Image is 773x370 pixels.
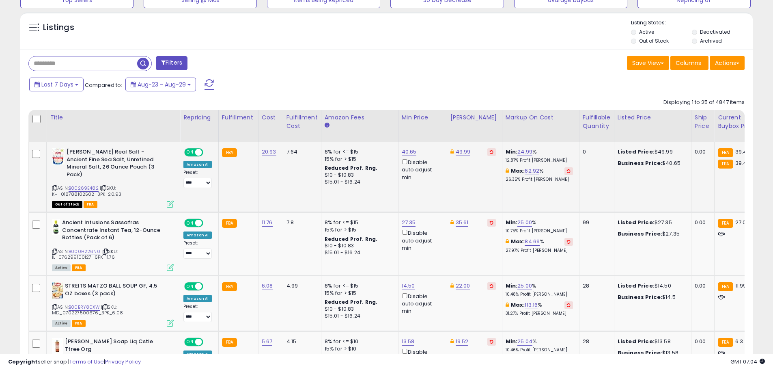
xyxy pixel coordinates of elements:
[718,113,760,130] div: Current Buybox Price
[325,282,392,290] div: 8% for <= $15
[583,282,608,290] div: 28
[506,228,573,234] p: 10.75% Profit [PERSON_NAME]
[52,282,174,326] div: ASIN:
[618,230,662,238] b: Business Price:
[69,358,104,366] a: Terms of Use
[156,56,187,70] button: Filters
[286,338,315,345] div: 4.15
[670,56,708,70] button: Columns
[618,113,688,122] div: Listed Price
[325,313,392,320] div: $15.01 - $16.24
[325,249,392,256] div: $15.01 - $16.24
[52,282,63,299] img: 41njtoKQqYL._SL40_.jpg
[618,159,662,167] b: Business Price:
[583,338,608,345] div: 28
[185,339,195,346] span: ON
[52,219,174,270] div: ASIN:
[402,219,416,227] a: 27.35
[618,338,655,345] b: Listed Price:
[286,113,318,130] div: Fulfillment Cost
[52,264,71,271] span: All listings currently available for purchase on Amazon
[517,338,532,346] a: 25.04
[286,148,315,156] div: 7.64
[183,113,215,122] div: Repricing
[718,148,733,157] small: FBA
[700,37,722,44] label: Archived
[262,113,280,122] div: Cost
[286,282,315,290] div: 4.99
[718,338,733,347] small: FBA
[511,238,525,245] b: Max:
[325,113,395,122] div: Amazon Fees
[618,160,685,167] div: $40.65
[517,148,532,156] a: 24.99
[72,320,86,327] span: FBA
[325,122,329,129] small: Amazon Fees.
[202,149,215,156] span: OFF
[202,220,215,227] span: OFF
[639,28,654,35] label: Active
[41,80,73,89] span: Last 7 Days
[69,304,100,311] a: B00BRY80XW
[618,282,655,290] b: Listed Price:
[105,358,141,366] a: Privacy Policy
[325,156,392,163] div: 15% for > $15
[138,80,186,89] span: Aug-23 - Aug-29
[695,148,708,156] div: 0.00
[402,228,441,252] div: Disable auto adjust min
[700,28,730,35] label: Deactivated
[735,219,749,226] span: 27.02
[325,338,392,345] div: 8% for <= $10
[718,219,733,228] small: FBA
[85,81,122,89] span: Compared to:
[67,148,165,180] b: [PERSON_NAME] Real Salt - Ancient Fine Sea Salt, Unrefined Mineral Salt, 26 Ounce Pouch (3 Pack)
[456,282,470,290] a: 22.00
[325,290,392,297] div: 15% for > $15
[506,113,576,122] div: Markup on Cost
[29,78,84,91] button: Last 7 Days
[52,148,174,207] div: ASIN:
[627,56,669,70] button: Save View
[402,282,415,290] a: 14.50
[325,164,378,171] b: Reduced Prof. Rng.
[517,219,532,227] a: 25.00
[506,282,573,297] div: %
[69,185,99,192] a: B00269E482
[618,282,685,290] div: $14.50
[456,338,469,346] a: 19.52
[718,160,733,169] small: FBA
[72,264,86,271] span: FBA
[506,301,573,316] div: %
[730,358,765,366] span: 2025-09-6 07:04 GMT
[735,282,747,290] span: 11.99
[511,167,525,175] b: Max:
[402,338,415,346] a: 13.58
[402,148,417,156] a: 40.65
[450,113,499,122] div: [PERSON_NAME]
[52,185,121,197] span: | SKU: KH_018788102502_3PK_20.93
[185,149,195,156] span: ON
[325,219,392,226] div: 8% for <= $15
[506,158,573,163] p: 12.87% Profit [PERSON_NAME]
[183,161,212,168] div: Amazon AI
[325,179,392,186] div: $15.01 - $16.24
[185,283,195,290] span: ON
[185,220,195,227] span: ON
[325,236,378,242] b: Reduced Prof. Rng.
[618,148,655,156] b: Listed Price:
[506,338,573,353] div: %
[222,148,237,157] small: FBA
[506,148,518,156] b: Min:
[183,304,212,322] div: Preset:
[183,295,212,302] div: Amazon AI
[506,177,573,182] p: 26.35% Profit [PERSON_NAME]
[402,292,441,315] div: Disable auto adjust min
[325,299,378,305] b: Reduced Prof. Rng.
[262,338,273,346] a: 5.67
[506,219,573,234] div: %
[525,238,540,246] a: 84.69
[502,110,579,142] th: The percentage added to the cost of goods (COGS) that forms the calculator for Min & Max prices.
[663,99,745,106] div: Displaying 1 to 25 of 4847 items
[402,113,444,122] div: Min Price
[618,219,655,226] b: Listed Price:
